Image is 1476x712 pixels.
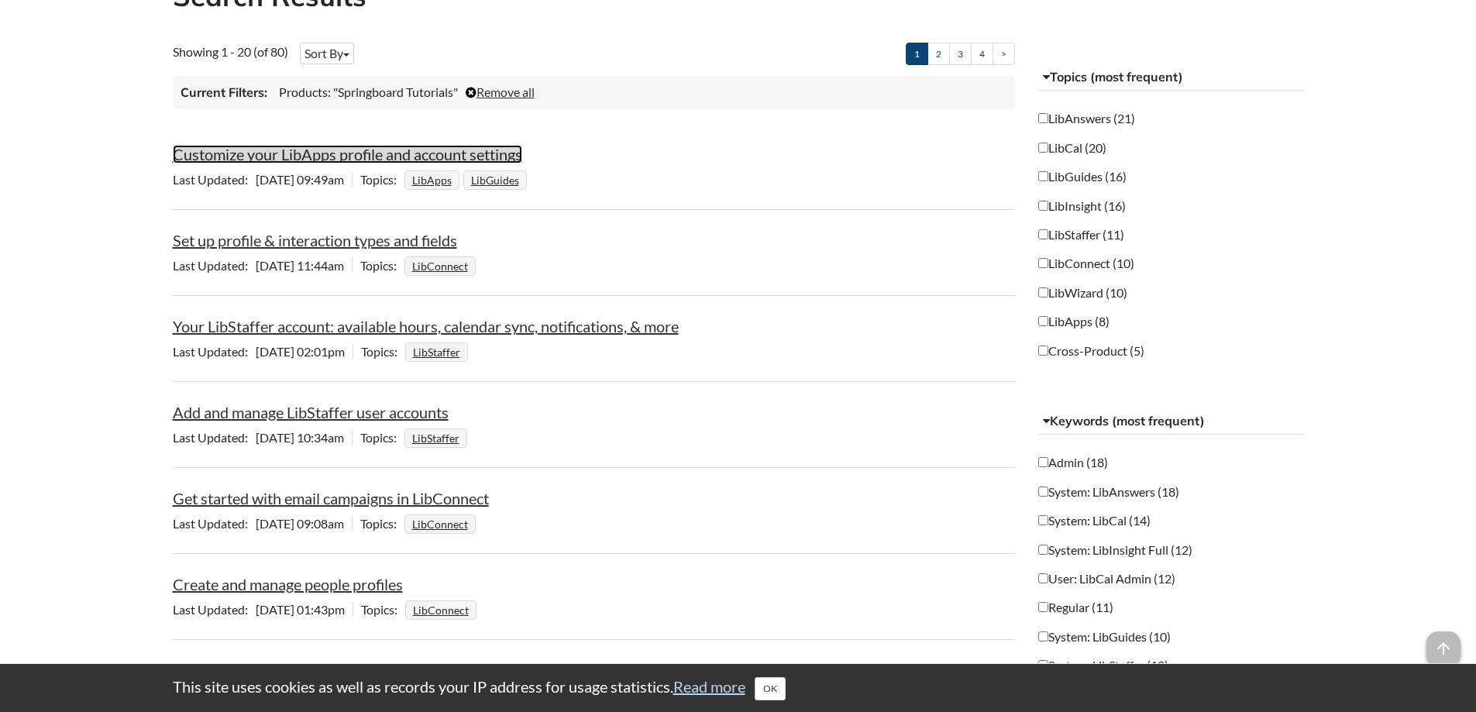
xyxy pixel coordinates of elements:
[1038,313,1110,330] label: LibApps (8)
[173,231,457,249] a: Set up profile & interaction types and fields
[1038,139,1106,157] label: LibCal (20)
[173,575,403,593] a: Create and manage people profiles
[404,516,480,531] ul: Topics
[1038,287,1048,298] input: LibWizard (10)
[1038,631,1048,641] input: System: LibGuides (10)
[1038,657,1168,674] label: System: LibStaffer (10)
[173,661,442,679] a: Create and manage organization profiles
[173,602,353,617] span: [DATE] 01:43pm
[173,145,522,163] a: Customize your LibApps profile and account settings
[1038,110,1135,127] label: LibAnswers (21)
[300,43,354,64] button: Sort By
[1038,198,1126,215] label: LibInsight (16)
[1038,545,1048,555] input: System: LibInsight Full (12)
[1038,628,1171,645] label: System: LibGuides (10)
[906,43,928,65] a: 1
[410,169,454,191] a: LibApps
[173,602,256,617] span: Last Updated
[181,84,267,101] h3: Current Filters
[993,43,1015,65] a: >
[173,430,352,445] span: [DATE] 10:34am
[404,172,531,187] ul: Topics
[1038,64,1304,91] button: Topics (most frequent)
[410,255,470,277] a: LibConnect
[1038,599,1113,616] label: Regular (11)
[1038,168,1127,185] label: LibGuides (16)
[1038,483,1179,500] label: System: LibAnswers (18)
[469,169,521,191] a: LibGuides
[279,84,331,99] span: Products:
[1038,255,1134,272] label: LibConnect (10)
[173,430,256,445] span: Last Updated
[1038,342,1144,359] label: Cross-Product (5)
[1038,316,1048,326] input: LibApps (8)
[1038,570,1175,587] label: User: LibCal Admin (12)
[333,84,458,99] span: "Springboard Tutorials"
[906,43,1015,65] ul: Pagination of search results
[360,258,404,273] span: Topics
[173,44,288,59] span: Showing 1 - 20 (of 80)
[755,677,786,700] button: Close
[1038,602,1048,612] input: Regular (11)
[1038,284,1127,301] label: LibWizard (10)
[971,43,993,65] a: 4
[173,489,489,507] a: Get started with email campaigns in LibConnect
[1038,346,1048,356] input: Cross-Product (5)
[405,602,480,617] ul: Topics
[173,516,256,531] span: Last Updated
[360,430,404,445] span: Topics
[173,172,256,187] span: Last Updated
[411,599,471,621] a: LibConnect
[1038,487,1048,497] input: System: LibAnswers (18)
[1038,454,1108,471] label: Admin (18)
[1038,113,1048,123] input: LibAnswers (21)
[410,427,462,449] a: LibStaffer
[173,344,256,359] span: Last Updated
[1426,633,1461,652] a: arrow_upward
[410,513,470,535] a: LibConnect
[1038,512,1151,529] label: System: LibCal (14)
[157,676,1319,700] div: This site uses cookies as well as records your IP address for usage statistics.
[173,258,256,273] span: Last Updated
[173,403,449,421] a: Add and manage LibStaffer user accounts
[404,258,480,273] ul: Topics
[1038,515,1048,525] input: System: LibCal (14)
[1038,143,1048,153] input: LibCal (20)
[927,43,950,65] a: 2
[173,516,352,531] span: [DATE] 09:08am
[1038,408,1304,435] button: Keywords (most frequent)
[173,317,679,335] a: Your LibStaffer account: available hours, calendar sync, notifications, & more
[361,602,405,617] span: Topics
[173,172,352,187] span: [DATE] 09:49am
[1038,229,1048,239] input: LibStaffer (11)
[173,258,352,273] span: [DATE] 11:44am
[361,344,405,359] span: Topics
[1038,660,1048,670] input: System: LibStaffer (10)
[673,677,745,696] a: Read more
[1038,201,1048,211] input: LibInsight (16)
[949,43,972,65] a: 3
[360,172,404,187] span: Topics
[360,516,404,531] span: Topics
[466,84,535,99] a: Remove all
[405,344,472,359] ul: Topics
[173,344,353,359] span: [DATE] 02:01pm
[404,430,471,445] ul: Topics
[1038,457,1048,467] input: Admin (18)
[1426,631,1461,666] span: arrow_upward
[411,341,463,363] a: LibStaffer
[1038,226,1124,243] label: LibStaffer (11)
[1038,258,1048,268] input: LibConnect (10)
[1038,573,1048,583] input: User: LibCal Admin (12)
[1038,542,1192,559] label: System: LibInsight Full (12)
[1038,171,1048,181] input: LibGuides (16)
